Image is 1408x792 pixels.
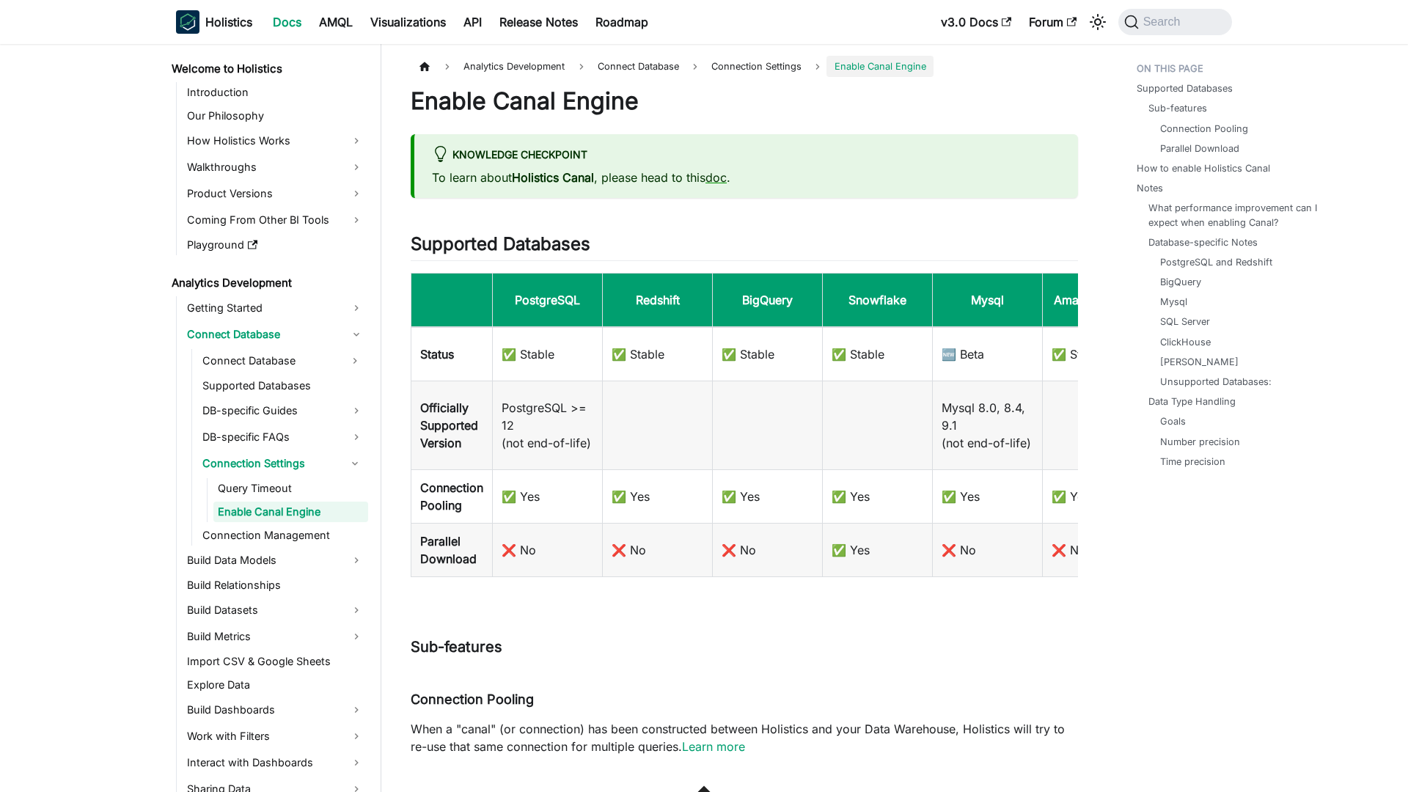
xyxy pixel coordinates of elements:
a: Connection Pooling [1160,122,1248,136]
a: Explore Data [183,675,368,695]
span: Connection Settings [711,61,802,72]
a: v3.0 Docs [932,10,1020,34]
a: Docs [264,10,310,34]
a: Interact with Dashboards [183,751,368,774]
td: ✅ Stable [823,327,933,381]
th: PostgreSQL [493,274,603,328]
h1: Enable Canal Engine [411,87,1078,116]
a: Connect Database [198,349,342,373]
a: Walkthroughs [183,155,368,179]
a: Product Versions [183,182,368,205]
a: Roadmap [587,10,657,34]
a: Parallel Download [1160,142,1239,155]
a: Database-specific Notes [1148,235,1258,249]
a: Time precision [1160,455,1225,469]
th: BigQuery [713,274,823,328]
a: ClickHouse [1160,335,1211,349]
nav: Docs sidebar [161,44,381,792]
button: Expand sidebar category 'Connect Database' [342,349,368,373]
span: Analytics Development [456,56,572,77]
a: Connection Management [198,525,368,546]
a: Visualizations [362,10,455,34]
a: Connect Database [183,323,368,346]
td: ❌ No [603,524,713,577]
th: Snowflake [823,274,933,328]
b: Holistics [205,13,252,31]
a: DB-specific FAQs [198,425,368,449]
a: API [455,10,491,34]
td: ✅ Stable [713,327,823,381]
a: Forum [1020,10,1085,34]
a: Sub-features [1148,101,1207,115]
td: ✅ Stable [603,327,713,381]
button: Collapse sidebar category 'Connection Settings' [342,452,368,475]
a: Build Metrics [183,625,368,648]
td: ✅ Yes [603,470,713,524]
a: Getting Started [183,296,368,320]
a: Build Data Models [183,549,368,572]
a: Build Datasets [183,598,368,622]
td: ✅ Yes [823,470,933,524]
a: [PERSON_NAME] [1160,355,1239,369]
a: How Holistics Works [183,129,368,153]
td: ❌ No [933,524,1043,577]
a: doc [705,170,727,185]
a: PostgreSQL and Redshift [1160,255,1272,269]
a: Enable Canal Engine [213,502,368,522]
a: Notes [1137,181,1163,195]
a: Import CSV & Google Sheets [183,651,368,672]
td: ❌ No [1043,524,1153,577]
td: ✅ Yes [713,470,823,524]
td: Mysql 8.0, 8.4, 9.1 (not end-of-life) [933,381,1043,470]
a: Build Dashboards [183,698,368,722]
a: HolisticsHolisticsHolistics [176,10,252,34]
a: Home page [411,56,439,77]
a: Data Type Handling [1148,395,1236,408]
button: Search (Command+K) [1118,9,1232,35]
a: AMQL [310,10,362,34]
th: Redshift [603,274,713,328]
a: Supported Databases [198,375,368,396]
b: Status [420,347,454,362]
td: ✅ Yes [933,470,1043,524]
span: Connect Database [590,56,686,77]
a: Query Timeout [213,478,368,499]
a: Coming From Other BI Tools [183,208,368,232]
a: DB-specific Guides [198,399,368,422]
td: PostgreSQL >= 12 (not end-of-life) [493,381,603,470]
a: Our Philosophy [183,106,368,126]
a: SQL Server [1160,315,1210,329]
td: ✅ Yes [823,524,933,577]
span: Search [1139,15,1189,29]
a: Introduction [183,82,368,103]
td: ❌ No [493,524,603,577]
p: To learn about , please head to this . [432,169,1060,186]
a: Connection Settings [704,56,809,77]
h4: Connection Pooling [411,692,1078,708]
td: ✅ Stable [493,327,603,381]
td: ✅ Yes [493,470,603,524]
a: Analytics Development [167,273,368,293]
b: Connection Pooling [420,480,483,513]
a: BigQuery [1160,275,1201,289]
b: Officially Supported Version [420,400,478,450]
th: Amazon Athena [1043,274,1153,328]
td: ❌ No [713,524,823,577]
a: Unsupported Databases: [1160,375,1272,389]
td: ️🆕 Beta [933,327,1043,381]
button: Switch between dark and light mode (currently system mode) [1086,10,1110,34]
a: Supported Databases [1137,81,1233,95]
h2: Supported Databases [411,233,1078,261]
th: Mysql [933,274,1043,328]
a: Playground [183,235,368,255]
a: Mysql [1160,295,1187,309]
a: Goals [1160,414,1186,428]
strong: Holistics Canal [512,170,594,185]
td: ✅ Yes [1043,470,1153,524]
a: Connection Settings [198,452,342,475]
nav: Breadcrumbs [411,56,1078,77]
b: Parallel Download [420,534,477,566]
p: When a "canal" (or connection) has been constructed between Holistics and your Data Warehouse, Ho... [411,720,1078,755]
img: Holistics [176,10,199,34]
a: How to enable Holistics Canal [1137,161,1270,175]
